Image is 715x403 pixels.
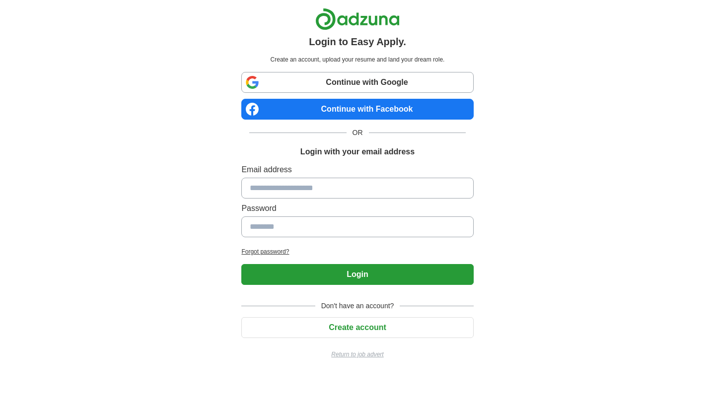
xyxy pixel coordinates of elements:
button: Create account [241,317,473,338]
a: Forgot password? [241,247,473,256]
span: OR [347,128,369,138]
button: Login [241,264,473,285]
label: Password [241,202,473,214]
p: Create an account, upload your resume and land your dream role. [243,55,471,64]
img: Adzuna logo [315,8,400,30]
h1: Login to Easy Apply. [309,34,406,49]
a: Continue with Google [241,72,473,93]
span: Don't have an account? [315,301,400,311]
a: Continue with Facebook [241,99,473,120]
a: Return to job advert [241,350,473,359]
a: Create account [241,323,473,332]
label: Email address [241,164,473,176]
h1: Login with your email address [300,146,415,158]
